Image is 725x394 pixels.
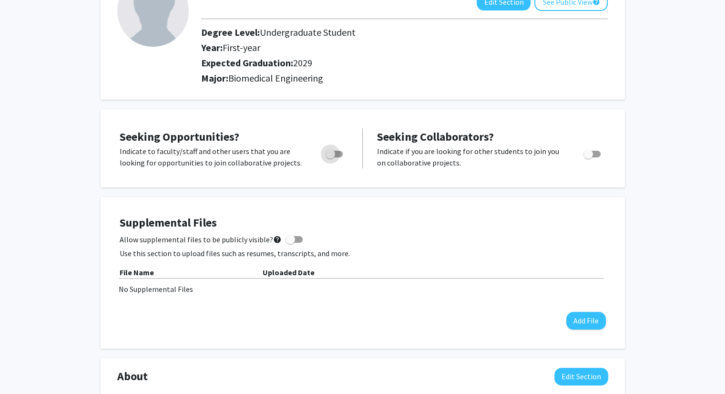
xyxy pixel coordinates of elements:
span: Seeking Collaborators? [377,129,494,144]
span: 2029 [293,57,312,69]
p: Indicate to faculty/staff and other users that you are looking for opportunities to join collabor... [120,145,307,168]
span: Seeking Opportunities? [120,129,239,144]
b: File Name [120,268,154,277]
h4: Supplemental Files [120,216,606,230]
h2: Year: [201,42,554,53]
mat-icon: help [273,234,282,245]
h2: Major: [201,73,608,84]
b: Uploaded Date [263,268,315,277]
p: Indicate if you are looking for other students to join you on collaborative projects. [377,145,565,168]
div: No Supplemental Files [119,283,607,295]
span: Allow supplemental files to be publicly visible? [120,234,282,245]
span: First-year [223,41,260,53]
p: Use this section to upload files such as resumes, transcripts, and more. [120,248,606,259]
h2: Expected Graduation: [201,57,554,69]
div: Toggle [322,145,348,160]
div: Toggle [580,145,606,160]
span: About [117,368,148,385]
button: Edit About [554,368,608,385]
h2: Degree Level: [201,27,554,38]
iframe: Chat [7,351,41,387]
span: Biomedical Engineering [228,72,323,84]
span: Undergraduate Student [260,26,356,38]
button: Add File [566,312,606,330]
